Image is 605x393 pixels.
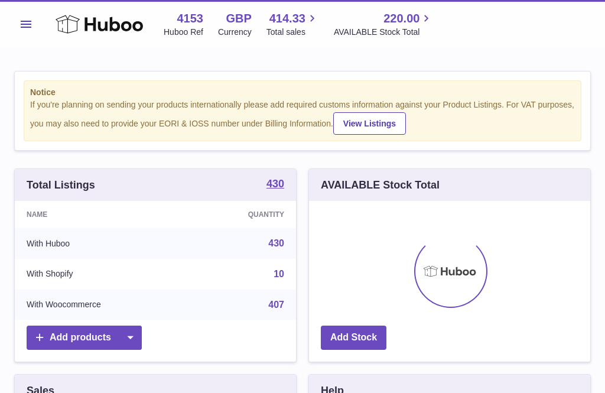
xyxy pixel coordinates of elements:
[189,201,296,228] th: Quantity
[30,87,575,98] strong: Notice
[321,178,440,192] h3: AVAILABLE Stock Total
[15,290,189,320] td: With Woocommerce
[218,27,252,38] div: Currency
[27,326,142,350] a: Add products
[177,11,203,27] strong: 4153
[266,11,319,38] a: 414.33 Total sales
[30,99,575,135] div: If you're planning on sending your products internationally please add required customs informati...
[266,178,284,189] strong: 430
[268,238,284,248] a: 430
[27,178,95,192] h3: Total Listings
[266,27,319,38] span: Total sales
[266,178,284,191] a: 430
[333,112,406,135] a: View Listings
[383,11,419,27] span: 220.00
[334,27,434,38] span: AVAILABLE Stock Total
[15,201,189,228] th: Name
[164,27,203,38] div: Huboo Ref
[321,326,386,350] a: Add Stock
[269,11,305,27] span: 414.33
[334,11,434,38] a: 220.00 AVAILABLE Stock Total
[274,269,284,279] a: 10
[268,300,284,310] a: 407
[226,11,251,27] strong: GBP
[15,228,189,259] td: With Huboo
[15,259,189,290] td: With Shopify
